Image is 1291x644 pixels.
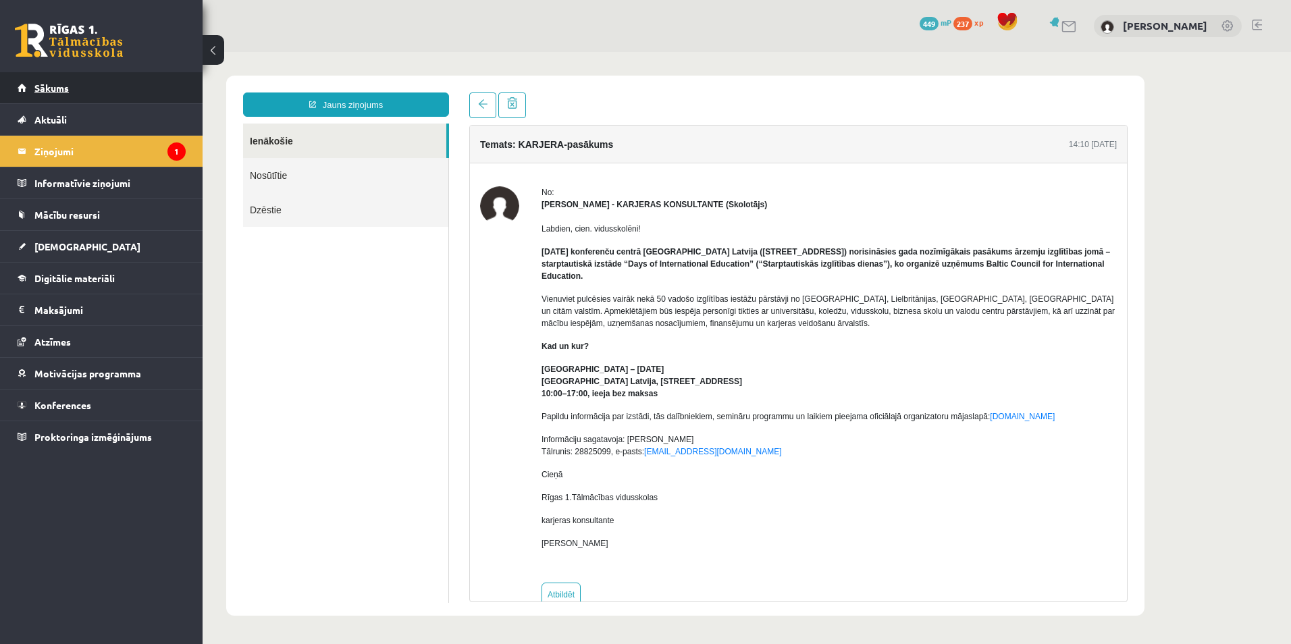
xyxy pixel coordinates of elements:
p: Rīgas 1.Tālmācības vidusskolas [339,439,914,452]
p: karjeras konsultante [339,462,914,475]
strong: [PERSON_NAME] - KARJERAS KONSULTANTE (Skolotājs) [339,148,564,157]
img: Karīna Saveļjeva - KARJERAS KONSULTANTE [278,134,317,173]
a: Dzēstie [41,140,246,175]
a: Maksājumi [18,294,186,325]
span: Mācību resursi [34,209,100,221]
span: xp [974,17,983,28]
a: [EMAIL_ADDRESS][DOMAIN_NAME] [442,395,579,404]
p: Labdien, cien. vidusskolēni! [339,171,914,183]
a: Motivācijas programma [18,358,186,389]
a: Rīgas 1. Tālmācības vidusskola [15,24,123,57]
a: [DOMAIN_NAME] [787,360,852,369]
a: Nosūtītie [41,106,246,140]
legend: Informatīvie ziņojumi [34,167,186,198]
a: [PERSON_NAME] [1123,19,1207,32]
a: Ienākošie [41,72,244,106]
a: Digitālie materiāli [18,263,186,294]
p: Cieņā [339,417,914,429]
span: Motivācijas programma [34,367,141,379]
div: No: [339,134,914,146]
span: [DEMOGRAPHIC_DATA] [34,240,140,252]
legend: Maksājumi [34,294,186,325]
strong: [DATE] konferenču centrā [GEOGRAPHIC_DATA] Latvija ([STREET_ADDRESS]) norisināsies gada nozīmīgāk... [339,195,907,229]
span: 449 [920,17,939,30]
a: Mācību resursi [18,199,186,230]
a: Jauns ziņojums [41,41,246,65]
strong: Kad un kur? [339,290,386,299]
a: Atzīmes [18,326,186,357]
strong: [GEOGRAPHIC_DATA] – [DATE] [GEOGRAPHIC_DATA] Latvija, [STREET_ADDRESS] 10:00–17:00, ieeja bez maksas [339,313,539,346]
span: Aktuāli [34,113,67,126]
a: 237 xp [953,17,990,28]
span: 237 [953,17,972,30]
span: Sākums [34,82,69,94]
span: Digitālie materiāli [34,272,115,284]
a: Atbildēt [339,531,378,555]
a: Aktuāli [18,104,186,135]
a: 449 mP [920,17,951,28]
img: Inga Revina [1101,20,1114,34]
a: [DEMOGRAPHIC_DATA] [18,231,186,262]
span: Atzīmes [34,336,71,348]
legend: Ziņojumi [34,136,186,167]
a: Proktoringa izmēģinājums [18,421,186,452]
p: Vienuviet pulcēsies vairāk nekā 50 vadošo izglītības iestāžu pārstāvji no [GEOGRAPHIC_DATA], Liel... [339,241,914,277]
span: Proktoringa izmēģinājums [34,431,152,443]
p: Papildu informācija par izstādi, tās dalībniekiem, semināru programmu un laikiem pieejama oficiāl... [339,358,914,371]
i: 1 [167,142,186,161]
div: 14:10 [DATE] [866,86,914,99]
a: Sākums [18,72,186,103]
a: Informatīvie ziņojumi [18,167,186,198]
p: [PERSON_NAME] [339,485,914,498]
h4: Temats: KARJERA-pasākums [278,87,411,98]
p: Informāciju sagatavoja: [PERSON_NAME] Tālrunis: 28825099, e-pasts: [339,381,914,406]
a: Ziņojumi1 [18,136,186,167]
span: mP [941,17,951,28]
span: Konferences [34,399,91,411]
a: Konferences [18,390,186,421]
